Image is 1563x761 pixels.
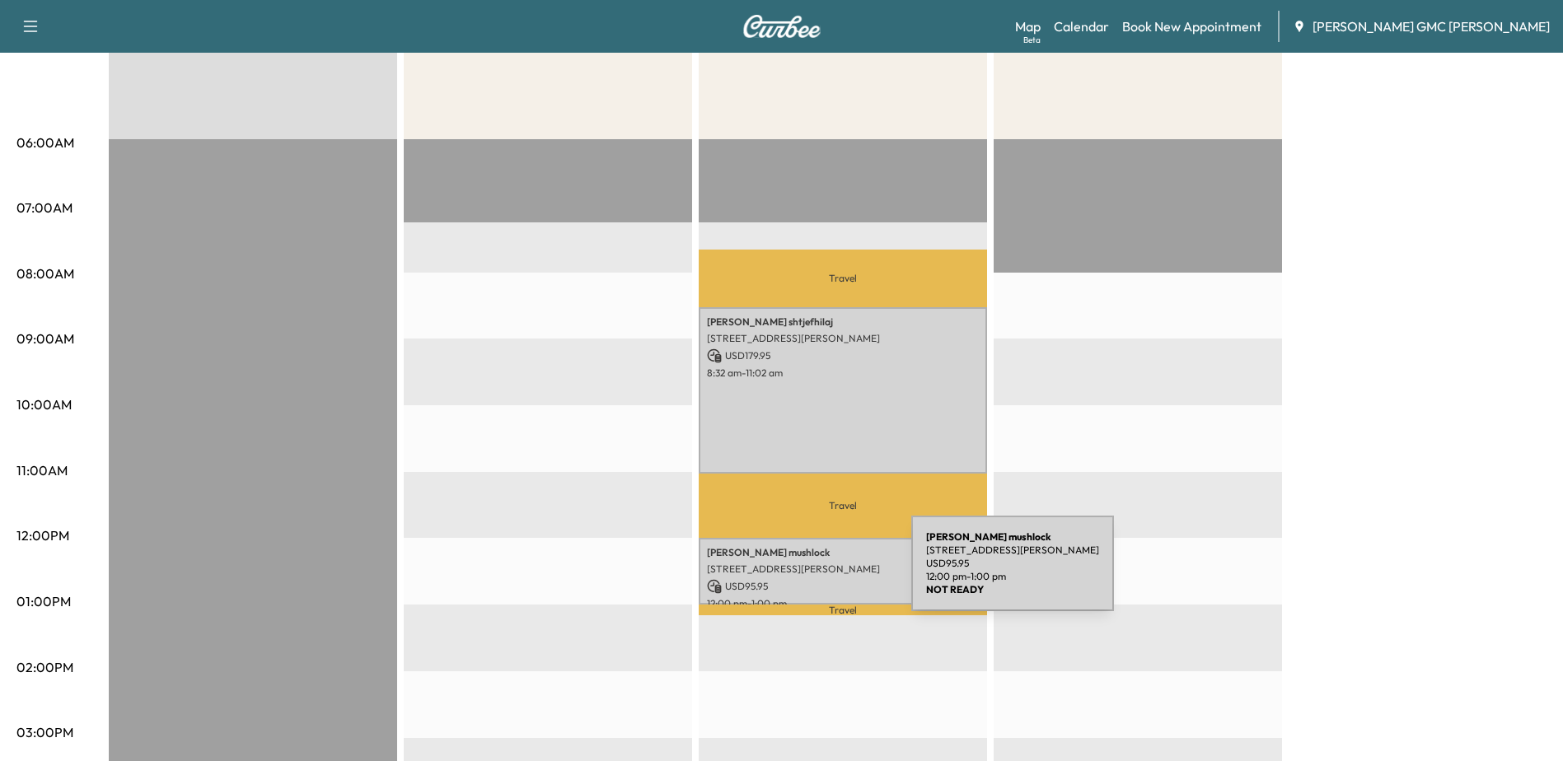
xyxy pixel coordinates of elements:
[707,579,979,594] p: USD 95.95
[699,474,987,538] p: Travel
[16,460,68,480] p: 11:00AM
[707,546,979,559] p: [PERSON_NAME] mushlock
[926,570,1099,583] p: 12:00 pm - 1:00 pm
[926,557,1099,570] p: USD 95.95
[926,583,984,595] b: NOT READY
[16,657,73,677] p: 02:00PM
[16,198,73,217] p: 07:00AM
[742,15,821,38] img: Curbee Logo
[707,563,979,576] p: [STREET_ADDRESS][PERSON_NAME]
[1122,16,1261,36] a: Book New Appointment
[16,133,74,152] p: 06:00AM
[16,264,74,283] p: 08:00AM
[707,315,979,329] p: [PERSON_NAME] shtjefhilaj
[1313,16,1550,36] span: [PERSON_NAME] GMC [PERSON_NAME]
[16,329,74,348] p: 09:00AM
[699,250,987,307] p: Travel
[707,348,979,363] p: USD 179.95
[16,722,73,742] p: 03:00PM
[16,591,71,611] p: 01:00PM
[1015,16,1041,36] a: MapBeta
[707,366,979,380] p: 8:32 am - 11:02 am
[926,544,1099,557] p: [STREET_ADDRESS][PERSON_NAME]
[1054,16,1109,36] a: Calendar
[707,332,979,345] p: [STREET_ADDRESS][PERSON_NAME]
[16,525,69,545] p: 12:00PM
[699,605,987,615] p: Travel
[707,597,979,610] p: 12:00 pm - 1:00 pm
[1023,34,1041,46] div: Beta
[926,530,1051,543] b: [PERSON_NAME] mushlock
[16,395,72,414] p: 10:00AM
